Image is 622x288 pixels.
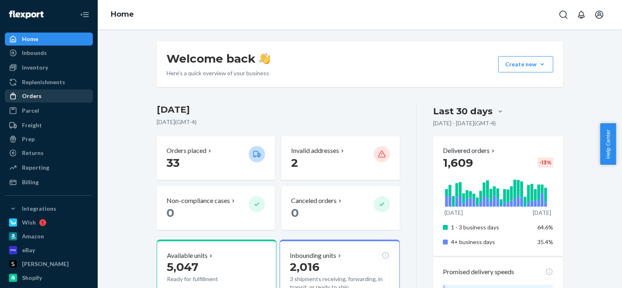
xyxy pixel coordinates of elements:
[166,156,180,170] span: 33
[22,107,39,115] div: Parcel
[22,78,65,86] div: Replenishments
[22,218,36,227] div: Wish
[22,232,44,240] div: Amazon
[5,61,93,74] a: Inventory
[443,146,496,155] button: Delivered orders
[22,149,44,157] div: Returns
[22,63,48,72] div: Inventory
[5,46,93,59] a: Inbounds
[22,49,47,57] div: Inbounds
[291,146,339,155] p: Invalid addresses
[555,7,572,23] button: Open Search Box
[5,119,93,132] a: Freight
[291,196,337,205] p: Canceled orders
[77,7,93,23] button: Close Navigation
[22,135,35,143] div: Prep
[443,267,514,277] p: Promised delivery speeds
[291,156,298,170] span: 2
[22,121,42,129] div: Freight
[537,224,553,231] span: 64.6%
[157,103,400,116] h3: [DATE]
[498,56,553,72] button: Create new
[22,246,35,254] div: eBay
[5,257,93,271] a: [PERSON_NAME]
[167,251,208,260] p: Available units
[166,206,174,220] span: 0
[22,35,38,43] div: Home
[291,206,299,220] span: 0
[433,119,496,127] p: [DATE] - [DATE] ( GMT-4 )
[166,196,230,205] p: Non-compliance cases
[5,216,93,229] a: Wish
[433,105,493,118] div: Last 30 days
[591,7,607,23] button: Open account menu
[537,238,553,245] span: 35.4%
[22,92,42,100] div: Orders
[5,271,93,284] a: Shopify
[600,123,616,165] button: Help Center
[290,260,320,274] span: 2,016
[5,146,93,159] a: Returns
[5,33,93,46] a: Home
[445,209,463,217] p: [DATE]
[259,53,270,64] img: hand-wave emoji
[22,164,49,172] div: Reporting
[9,11,44,19] img: Flexport logo
[5,202,93,215] button: Integrations
[573,7,589,23] button: Open notifications
[5,230,93,243] a: Amazon
[157,118,400,126] p: [DATE] ( GMT-4 )
[5,104,93,117] a: Parcel
[538,157,553,168] div: -13 %
[5,161,93,174] a: Reporting
[166,146,206,155] p: Orders placed
[451,223,531,231] p: 1 - 3 business days
[22,205,56,213] div: Integrations
[166,69,270,77] p: Here’s a quick overview of your business
[166,51,270,66] h1: Welcome back
[5,244,93,257] a: eBay
[167,275,242,283] p: Ready for fulfillment
[157,136,275,180] button: Orders placed 33
[157,186,275,230] button: Non-compliance cases 0
[5,76,93,89] a: Replenishments
[167,260,198,274] span: 5,047
[5,89,93,103] a: Orders
[443,156,473,170] span: 1,609
[5,176,93,189] a: Billing
[290,251,336,260] p: Inbounding units
[5,133,93,146] a: Prep
[281,136,399,180] button: Invalid addresses 2
[22,178,39,186] div: Billing
[451,238,531,246] p: 4+ business days
[22,260,69,268] div: [PERSON_NAME]
[104,3,140,26] ol: breadcrumbs
[22,274,42,282] div: Shopify
[533,209,551,217] p: [DATE]
[281,186,399,230] button: Canceled orders 0
[111,10,134,19] a: Home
